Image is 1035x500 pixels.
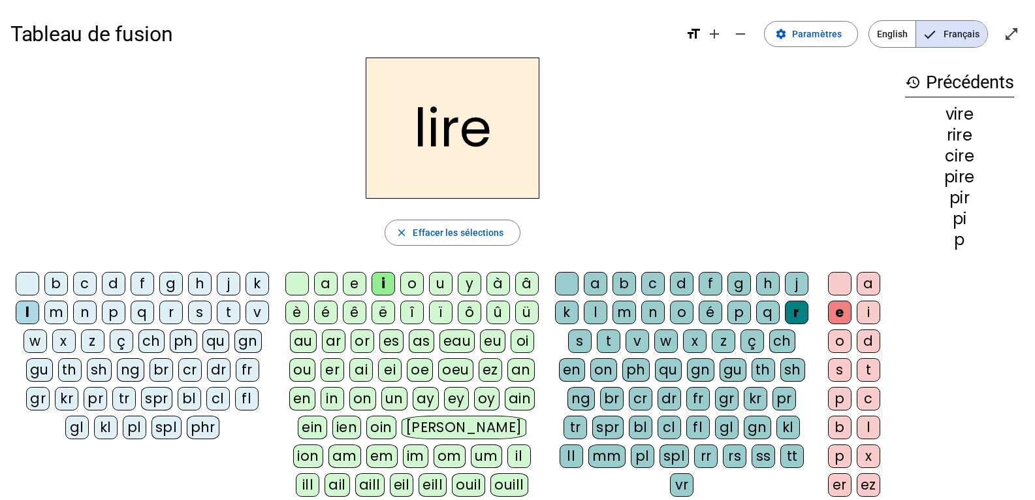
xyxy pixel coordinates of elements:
[188,272,212,295] div: h
[178,358,202,382] div: cr
[613,301,636,324] div: m
[857,473,880,497] div: ez
[58,358,82,382] div: th
[658,387,681,410] div: dr
[351,329,374,353] div: or
[775,28,787,40] mat-icon: settings
[479,358,502,382] div: ez
[24,329,47,353] div: w
[629,387,652,410] div: cr
[515,301,539,324] div: ü
[631,444,654,468] div: pl
[413,225,503,241] span: Effacer les sélections
[857,444,880,468] div: x
[857,329,880,353] div: d
[744,416,771,439] div: gn
[905,190,1014,206] div: pir
[390,473,414,497] div: eil
[905,75,921,90] mat-icon: history
[756,301,780,324] div: q
[400,301,424,324] div: î
[322,329,345,353] div: ar
[235,387,259,410] div: fl
[857,301,880,324] div: i
[396,227,407,239] mat-icon: close
[686,387,710,410] div: fr
[206,387,230,410] div: cl
[505,387,535,410] div: ain
[584,272,607,295] div: a
[511,329,534,353] div: oi
[905,107,1014,122] div: vire
[246,301,269,324] div: v
[10,13,675,55] h1: Tableau de fusion
[151,416,182,439] div: spl
[131,272,154,295] div: f
[73,272,97,295] div: c
[764,21,858,47] button: Paramètres
[588,444,626,468] div: mm
[202,329,229,353] div: qu
[654,329,678,353] div: w
[916,21,987,47] span: Français
[321,387,344,410] div: in
[828,358,852,382] div: s
[343,272,366,295] div: e
[234,329,262,353] div: gn
[828,444,852,468] div: p
[117,358,144,382] div: ng
[715,416,739,439] div: gl
[905,211,1014,227] div: pi
[159,272,183,295] div: g
[686,416,710,439] div: fl
[434,444,466,468] div: om
[712,329,735,353] div: z
[776,416,800,439] div: kl
[699,301,722,324] div: é
[141,387,172,410] div: spr
[217,301,240,324] div: t
[366,444,398,468] div: em
[471,444,502,468] div: um
[828,416,852,439] div: b
[439,329,475,353] div: eau
[597,329,620,353] div: t
[217,272,240,295] div: j
[458,272,481,295] div: y
[26,387,50,410] div: gr
[55,387,78,410] div: kr
[444,387,469,410] div: ey
[332,416,362,439] div: ien
[740,329,764,353] div: ç
[1004,26,1019,42] mat-icon: open_in_full
[515,272,539,295] div: â
[486,272,510,295] div: à
[16,301,39,324] div: l
[507,358,535,382] div: an
[600,387,624,410] div: br
[769,329,795,353] div: ch
[321,358,344,382] div: er
[102,301,125,324] div: p
[378,358,402,382] div: ei
[727,21,754,47] button: Diminuer la taille de la police
[723,444,746,468] div: rs
[349,358,373,382] div: ai
[372,301,395,324] div: ë
[402,416,526,439] div: [PERSON_NAME]
[905,169,1014,185] div: pire
[366,416,396,439] div: oin
[65,416,89,439] div: gl
[559,358,585,382] div: en
[87,358,112,382] div: sh
[905,148,1014,164] div: cire
[328,444,361,468] div: am
[507,444,531,468] div: il
[150,358,173,382] div: br
[343,301,366,324] div: ê
[379,329,404,353] div: es
[715,387,739,410] div: gr
[752,358,775,382] div: th
[381,387,407,410] div: un
[869,21,916,47] span: English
